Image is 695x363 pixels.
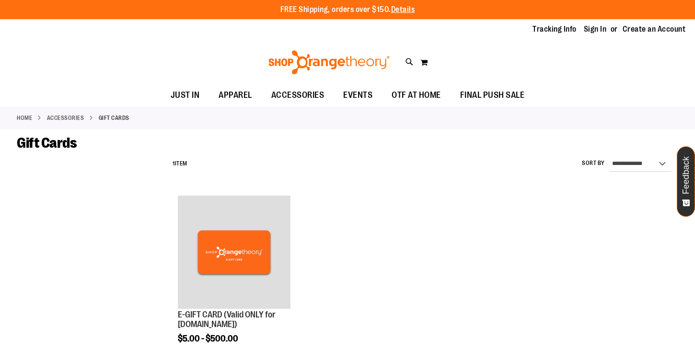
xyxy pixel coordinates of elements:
[209,84,262,106] a: APPAREL
[677,146,695,217] button: Feedback - Show survey
[623,24,686,35] a: Create an Account
[460,84,525,106] span: FINAL PUSH SALE
[178,334,238,343] span: $5.00 - $500.00
[99,114,129,122] strong: Gift Cards
[262,84,334,106] a: ACCESSORIES
[178,196,291,310] a: E-GIFT CARD (Valid ONLY for ShopOrangetheory.com)
[219,84,252,106] span: APPAREL
[178,310,276,329] a: E-GIFT CARD (Valid ONLY for [DOMAIN_NAME])
[334,84,382,106] a: EVENTS
[582,159,605,167] label: Sort By
[271,84,324,106] span: ACCESSORIES
[47,114,84,122] a: ACCESSORIES
[161,84,209,106] a: JUST IN
[392,84,441,106] span: OTF AT HOME
[173,160,175,167] span: 1
[382,84,451,106] a: OTF AT HOME
[17,114,32,122] a: Home
[533,24,577,35] a: Tracking Info
[451,84,534,106] a: FINAL PUSH SALE
[391,5,415,14] a: Details
[173,156,187,171] h2: Item
[584,24,607,35] a: Sign In
[343,84,372,106] span: EVENTS
[17,135,77,151] span: Gift Cards
[178,196,291,309] img: E-GIFT CARD (Valid ONLY for ShopOrangetheory.com)
[682,156,691,194] span: Feedback
[267,50,391,74] img: Shop Orangetheory
[280,4,415,15] p: FREE Shipping, orders over $150.
[171,84,200,106] span: JUST IN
